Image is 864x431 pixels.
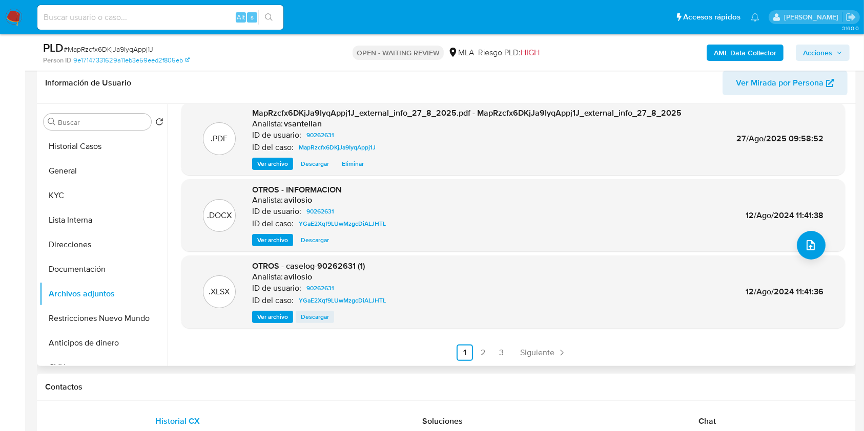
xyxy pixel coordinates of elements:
span: Historial CX [155,415,200,427]
span: Descargar [301,235,329,245]
div: MLA [448,47,474,58]
p: .XLSX [209,286,230,297]
p: Analista: [252,195,283,205]
button: Archivos adjuntos [39,282,168,306]
button: KYC [39,183,168,208]
span: 12/Ago/2024 11:41:38 [746,209,824,221]
span: Alt [237,12,245,22]
h6: avilosio [284,272,312,282]
a: 90262631 [302,282,338,294]
b: Person ID [43,56,71,65]
button: Documentación [39,257,168,282]
span: Chat [698,415,716,427]
button: Ver Mirada por Persona [723,71,848,95]
p: ID del caso: [252,219,294,229]
a: Ir a la página 2 [475,344,491,361]
span: 90262631 [306,205,334,218]
span: s [251,12,254,22]
input: Buscar usuario o caso... [37,11,283,24]
p: Analista: [252,119,283,129]
button: AML Data Collector [707,45,784,61]
span: Eliminar [342,159,364,169]
b: AML Data Collector [714,45,776,61]
span: 12/Ago/2024 11:41:36 [746,286,824,297]
button: Lista Interna [39,208,168,232]
input: Buscar [58,118,147,127]
p: ID de usuario: [252,206,301,217]
nav: Paginación [181,344,845,361]
button: Historial Casos [39,134,168,159]
h6: avilosio [284,195,312,205]
a: Ir a la página 1 [457,344,473,361]
h6: vsantellan [284,119,322,129]
span: 90262631 [306,282,334,294]
span: Siguiente [520,349,554,357]
p: Analista: [252,272,283,282]
span: 3.160.0 [842,24,859,32]
a: YGaE2Xqf9LUwMzgcDiALJHTL [295,294,390,307]
a: 90262631 [302,129,338,141]
span: Ver archivo [257,312,288,322]
p: .PDF [211,133,228,144]
span: MapRzcfx6DKjJa9IyqAppj1J [299,141,376,154]
span: Ver Mirada por Persona [736,71,824,95]
a: Ir a la página 3 [493,344,510,361]
span: OTROS - caselog-90262631 (1) [252,260,365,272]
span: 27/Ago/2025 09:58:52 [736,133,824,144]
a: Siguiente [516,344,571,361]
button: Eliminar [337,158,369,170]
p: valentina.santellan@mercadolibre.com [784,12,842,22]
h1: Información de Usuario [45,78,131,88]
p: OPEN - WAITING REVIEW [353,46,444,60]
span: Descargar [301,159,329,169]
button: Descargar [296,158,334,170]
p: .DOCX [207,210,232,221]
button: upload-file [797,231,826,260]
span: # MapRzcfx6DKjJa9IyqAppj1J [64,44,153,54]
span: HIGH [521,47,540,58]
p: ID de usuario: [252,283,301,293]
button: Descargar [296,234,334,246]
span: Riesgo PLD: [478,47,540,58]
a: Notificaciones [751,13,759,21]
button: Descargar [296,311,334,323]
button: Ver archivo [252,158,293,170]
button: search-icon [258,10,279,25]
span: Ver archivo [257,159,288,169]
a: Salir [846,12,856,23]
span: OTROS - INFORMACION [252,184,342,196]
button: Ver archivo [252,234,293,246]
button: Direcciones [39,232,168,257]
button: Acciones [796,45,850,61]
span: Descargar [301,312,329,322]
span: Ver archivo [257,235,288,245]
span: YGaE2Xqf9LUwMzgcDiALJHTL [299,218,386,230]
a: 9e17147331629a11eb3e59eed2f805eb [73,56,190,65]
span: 90262631 [306,129,334,141]
span: YGaE2Xqf9LUwMzgcDiALJHTL [299,294,386,307]
button: Restricciones Nuevo Mundo [39,306,168,331]
button: Ver archivo [252,311,293,323]
span: Soluciones [422,415,463,427]
span: Acciones [803,45,832,61]
button: Anticipos de dinero [39,331,168,355]
button: Volver al orden por defecto [155,118,163,129]
span: MapRzcfx6DKjJa9IyqAppj1J_external_info_27_8_2025.pdf - MapRzcfx6DKjJa9IyqAppj1J_external_info_27_... [252,107,682,119]
button: Buscar [48,118,56,126]
p: ID de usuario: [252,130,301,140]
a: YGaE2Xqf9LUwMzgcDiALJHTL [295,218,390,230]
span: Accesos rápidos [683,12,740,23]
button: General [39,159,168,183]
a: MapRzcfx6DKjJa9IyqAppj1J [295,141,380,154]
b: PLD [43,39,64,56]
button: CVU [39,355,168,380]
p: ID del caso: [252,295,294,306]
p: ID del caso: [252,142,294,153]
h1: Contactos [45,382,848,392]
a: 90262631 [302,205,338,218]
